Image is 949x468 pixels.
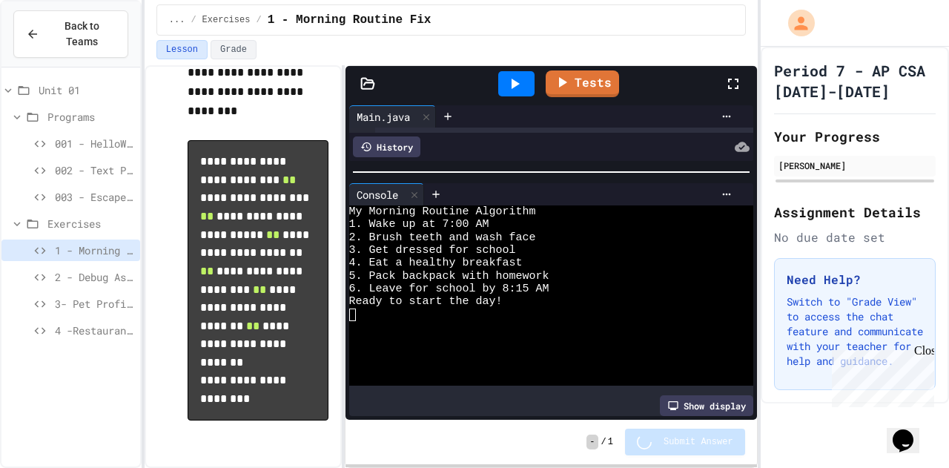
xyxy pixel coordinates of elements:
[349,257,523,269] span: 4. Eat a healthy breakfast
[191,14,196,26] span: /
[256,14,261,26] span: /
[55,243,134,258] span: 1 - Morning Routine Fix
[774,126,936,147] h2: Your Progress
[349,205,536,218] span: My Morning Routine Algorithm
[48,19,116,50] span: Back to Teams
[660,395,753,416] div: Show display
[349,270,549,283] span: 5. Pack backpack with homework
[39,82,134,98] span: Unit 01
[349,218,489,231] span: 1. Wake up at 7:00 AM
[774,60,936,102] h1: Period 7 - AP CSA [DATE]-[DATE]
[268,11,431,29] span: 1 - Morning Routine Fix
[586,435,598,449] span: -
[55,162,134,178] span: 002 - Text Picture
[787,271,923,289] h3: Need Help?
[546,70,619,97] a: Tests
[55,189,134,205] span: 003 - Escape Sequences
[349,131,368,145] div: 1
[55,269,134,285] span: 2 - Debug Assembly
[601,436,606,448] span: /
[773,6,819,40] div: My Account
[349,187,406,202] div: Console
[349,295,503,308] span: Ready to start the day!
[664,436,733,448] span: Submit Answer
[367,131,374,143] span: Fold line
[349,109,417,125] div: Main.java
[202,14,251,26] span: Exercises
[47,216,134,231] span: Exercises
[211,40,257,59] button: Grade
[6,6,102,94] div: Chat with us now!Close
[887,409,934,453] iframe: chat widget
[349,244,516,257] span: 3. Get dressed for school
[774,228,936,246] div: No due date set
[778,159,931,172] div: [PERSON_NAME]
[47,109,134,125] span: Programs
[787,294,923,369] p: Switch to "Grade View" to access the chat feature and communicate with your teacher for help and ...
[349,283,549,295] span: 6. Leave for school by 8:15 AM
[774,202,936,223] h2: Assignment Details
[353,136,420,157] div: History
[349,231,536,244] span: 2. Brush teeth and wash face
[826,344,934,407] iframe: chat widget
[169,14,185,26] span: ...
[55,296,134,312] span: 3- Pet Profile Fix
[55,323,134,338] span: 4 -Restaurant Order System
[156,40,208,59] button: Lesson
[55,136,134,151] span: 001 - HelloWorld
[608,436,613,448] span: 1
